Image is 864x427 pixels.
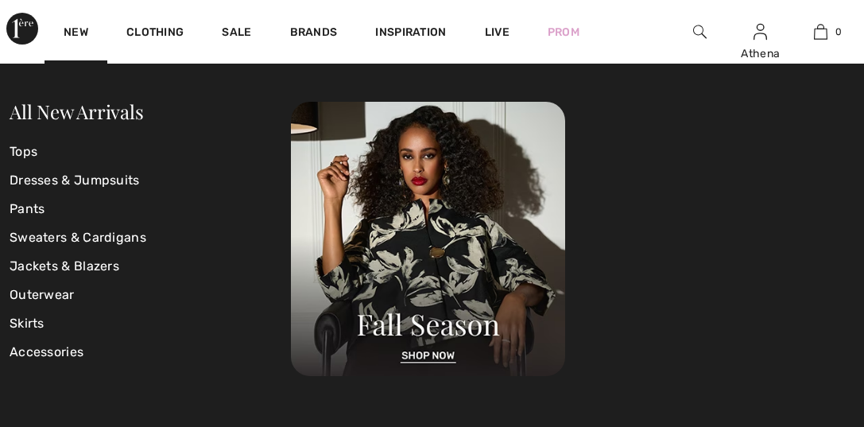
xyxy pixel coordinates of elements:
[485,24,509,41] a: Live
[10,281,291,309] a: Outerwear
[126,25,184,42] a: Clothing
[10,195,291,223] a: Pants
[754,24,767,39] a: Sign In
[375,25,446,42] span: Inspiration
[814,22,827,41] img: My Bag
[10,223,291,252] a: Sweaters & Cardigans
[754,22,767,41] img: My Info
[10,338,291,367] a: Accessories
[10,252,291,281] a: Jackets & Blazers
[10,138,291,166] a: Tops
[10,99,143,124] a: All New Arrivals
[291,102,565,376] img: 250825120107_a8d8ca038cac6.jpg
[693,22,707,41] img: search the website
[548,24,579,41] a: Prom
[6,13,38,45] img: 1ère Avenue
[222,25,251,42] a: Sale
[10,309,291,338] a: Skirts
[290,25,338,42] a: Brands
[10,166,291,195] a: Dresses & Jumpsuits
[835,25,842,39] span: 0
[731,45,790,62] div: Athena
[792,22,850,41] a: 0
[64,25,88,42] a: New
